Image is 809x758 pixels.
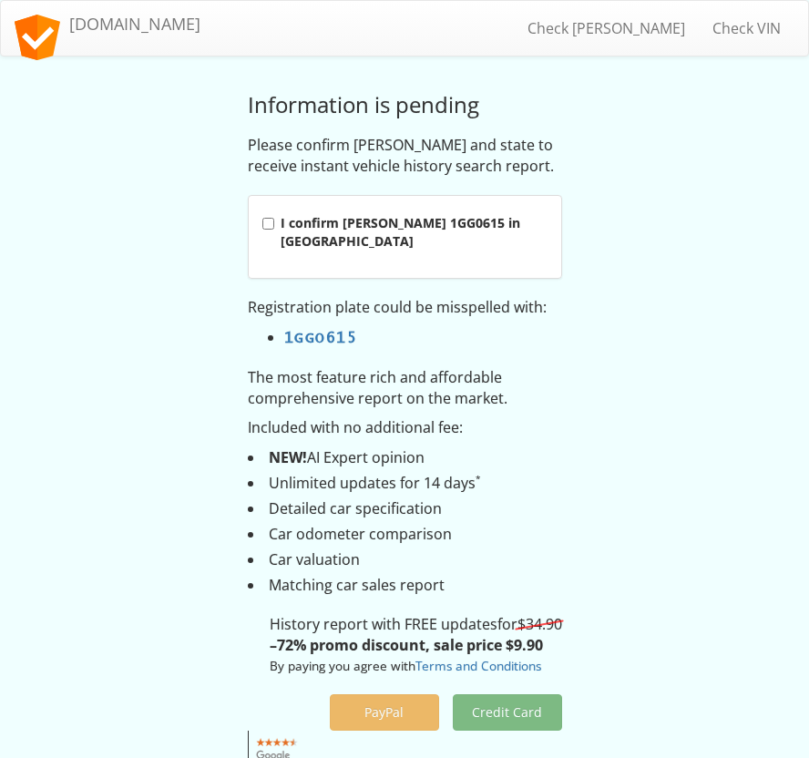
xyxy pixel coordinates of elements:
a: Terms and Conditions [415,657,541,674]
a: [DOMAIN_NAME] [1,1,214,46]
span: for [497,614,562,634]
input: I confirm [PERSON_NAME] 1GG0615 in [GEOGRAPHIC_DATA] [262,218,274,230]
p: History report with FREE updates [270,614,562,677]
li: Matching car sales report [248,575,562,596]
a: Check VIN [699,5,794,51]
strong: –72% promo discount, sale price $9.90 [270,635,543,655]
p: Included with no additional fee: [248,417,562,438]
strong: I confirm [PERSON_NAME] 1GG0615 in [GEOGRAPHIC_DATA] [281,214,520,250]
strong: NEW! [269,447,307,467]
button: Credit Card [453,694,562,731]
li: Car odometer comparison [248,524,562,545]
li: Car valuation [248,549,562,570]
img: logo.svg [15,15,60,60]
button: PayPal [330,694,439,731]
p: Please confirm [PERSON_NAME] and state to receive instant vehicle history search report. [248,135,562,177]
li: Detailed car specification [248,498,562,519]
s: $34.90 [517,614,562,634]
p: The most feature rich and affordable comprehensive report on the market. [248,367,562,409]
p: Registration plate could be misspelled with: [248,297,562,318]
li: AI Expert opinion [248,447,562,468]
small: By paying you agree with [270,657,541,674]
h3: Information is pending [248,93,562,117]
a: Check [PERSON_NAME] [514,5,699,51]
a: 1GGO615 [284,331,358,345]
li: Unlimited updates for 14 days [248,473,562,494]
